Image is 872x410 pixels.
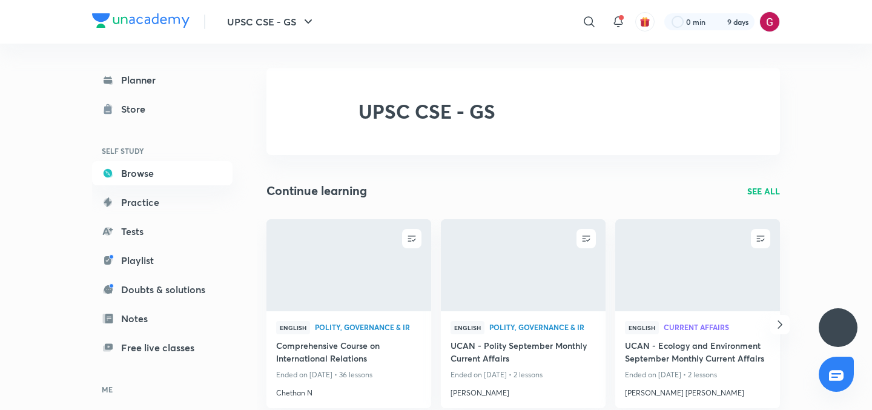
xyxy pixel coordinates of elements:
[92,13,190,31] a: Company Logo
[615,219,780,311] a: new-thumbnail
[451,321,484,334] span: English
[315,323,421,332] a: Polity, Governance & IR
[276,383,421,398] a: Chethan N
[664,323,770,332] a: Current Affairs
[276,367,421,383] p: Ended on [DATE] • 36 lessons
[613,218,781,312] img: new-thumbnail
[315,323,421,331] span: Polity, Governance & IR
[92,306,233,331] a: Notes
[92,161,233,185] a: Browse
[92,97,233,121] a: Store
[92,141,233,161] h6: SELF STUDY
[266,219,431,311] a: new-thumbnail
[92,68,233,92] a: Planner
[265,218,432,312] img: new-thumbnail
[439,218,607,312] img: new-thumbnail
[92,277,233,302] a: Doubts & solutions
[451,383,596,398] a: [PERSON_NAME]
[220,10,323,34] button: UPSC CSE - GS
[92,190,233,214] a: Practice
[276,321,310,334] span: English
[489,323,596,332] a: Polity, Governance & IR
[831,320,845,335] img: ttu
[747,185,780,197] a: SEE ALL
[713,16,725,28] img: streak
[92,13,190,28] img: Company Logo
[451,367,596,383] p: Ended on [DATE] • 2 lessons
[358,100,495,123] h2: UPSC CSE - GS
[625,383,770,398] a: [PERSON_NAME] [PERSON_NAME]
[635,12,655,31] button: avatar
[451,339,596,367] a: UCAN - Polity September Monthly Current Affairs
[296,92,334,131] img: UPSC CSE - GS
[441,219,606,311] a: new-thumbnail
[266,182,367,200] h2: Continue learning
[489,323,596,331] span: Polity, Governance & IR
[92,379,233,400] h6: ME
[639,16,650,27] img: avatar
[625,339,770,367] a: UCAN - Ecology and Environment September Monthly Current Affairs
[92,248,233,273] a: Playlist
[759,12,780,32] img: Gargi Goswami
[121,102,153,116] div: Store
[625,367,770,383] p: Ended on [DATE] • 2 lessons
[664,323,770,331] span: Current Affairs
[92,219,233,243] a: Tests
[276,339,421,367] a: Comprehensive Course on International Relations
[92,336,233,360] a: Free live classes
[625,321,659,334] span: English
